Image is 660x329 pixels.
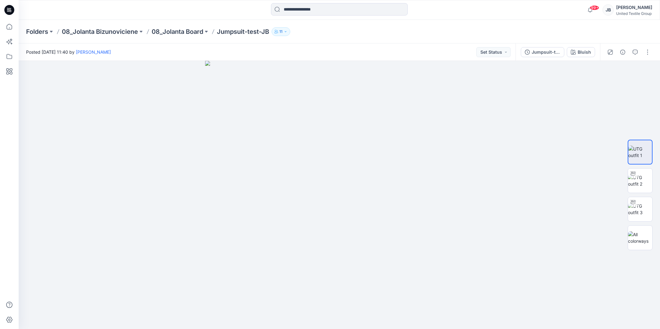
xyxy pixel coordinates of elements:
[628,174,652,187] img: UTG outfit 2
[26,27,48,36] a: Folders
[603,4,614,16] div: JB
[590,5,599,10] span: 99+
[152,27,203,36] a: 08_Jolanta Board
[618,47,628,57] button: Details
[628,146,652,159] img: UTG outfit 1
[628,203,652,216] img: UTG outfit 3
[272,27,290,36] button: 11
[628,231,652,244] img: All colorways
[26,49,111,55] span: Posted [DATE] 11:40 by
[532,49,560,56] div: Jumpsuit-test-JB
[616,4,652,11] div: [PERSON_NAME]
[616,11,652,16] div: United Textile Group
[62,27,138,36] a: 08_Jolanta Bizunoviciene
[567,47,595,57] button: Bluish
[578,49,591,56] div: Bluish
[205,61,474,329] img: eyJhbGciOiJIUzI1NiIsImtpZCI6IjAiLCJzbHQiOiJzZXMiLCJ0eXAiOiJKV1QifQ.eyJkYXRhIjp7InR5cGUiOiJzdG9yYW...
[521,47,564,57] button: Jumpsuit-test-JB
[217,27,269,36] p: Jumpsuit-test-JB
[76,49,111,55] a: [PERSON_NAME]
[279,28,282,35] p: 11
